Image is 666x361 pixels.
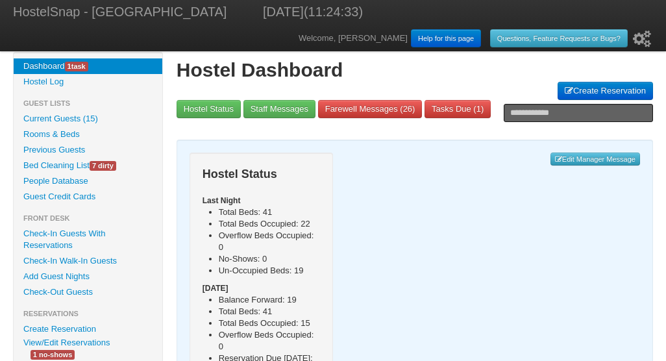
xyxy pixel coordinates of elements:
h5: [DATE] [203,282,321,294]
li: Balance Forward: 19 [219,294,321,306]
li: Overflow Beds Occupied: 0 [219,329,321,353]
i: Setup Wizard [633,31,651,47]
li: Total Beds: 41 [219,306,321,317]
a: 1 no-shows [21,347,84,361]
a: Check-In Walk-In Guests [14,253,162,269]
span: 1 no-shows [31,350,75,360]
a: Dashboard1task [14,58,162,74]
h1: Hostel Dashboard [177,58,653,82]
a: Create Reservation [14,321,162,337]
a: Guest Credit Cards [14,189,162,205]
a: Edit Manager Message [550,153,640,166]
li: Reservations [14,306,162,321]
li: Total Beds: 41 [219,206,321,218]
a: Add Guest Nights [14,269,162,284]
li: Total Beds Occupied: 22 [219,218,321,230]
li: Front Desk [14,210,162,226]
h3: Hostel Status [203,166,321,183]
a: Check-In Guests With Reservations [14,226,162,253]
span: 1 [68,62,71,70]
a: Bed Cleaning List7 dirty [14,158,162,173]
span: (11:24:33) [304,5,363,19]
li: Guest Lists [14,95,162,111]
a: People Database [14,173,162,189]
h5: Last Night [203,195,321,206]
span: 26 [403,104,412,114]
a: Create Reservation [558,82,653,100]
a: Current Guests (15) [14,111,162,127]
a: Previous Guests [14,142,162,158]
a: Farewell Messages (26) [318,100,423,118]
li: Un-Occupied Beds: 19 [219,265,321,277]
li: Overflow Beds Occupied: 0 [219,230,321,253]
li: No-Shows: 0 [219,253,321,265]
span: task [65,62,88,71]
a: Hostel Status [177,100,241,118]
div: Welcome, [PERSON_NAME] [299,26,653,51]
a: Check-Out Guests [14,284,162,300]
a: Rooms & Beds [14,127,162,142]
a: View/Edit Reservations [14,336,119,349]
a: Tasks Due (1) [425,100,491,118]
span: 7 dirty [90,161,116,171]
a: Staff Messages [243,100,315,118]
a: Hostel Log [14,74,162,90]
a: Questions, Feature Requests or Bugs? [490,29,628,47]
span: 1 [476,104,481,114]
a: Help for this page [411,29,481,47]
li: Total Beds Occupied: 15 [219,317,321,329]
